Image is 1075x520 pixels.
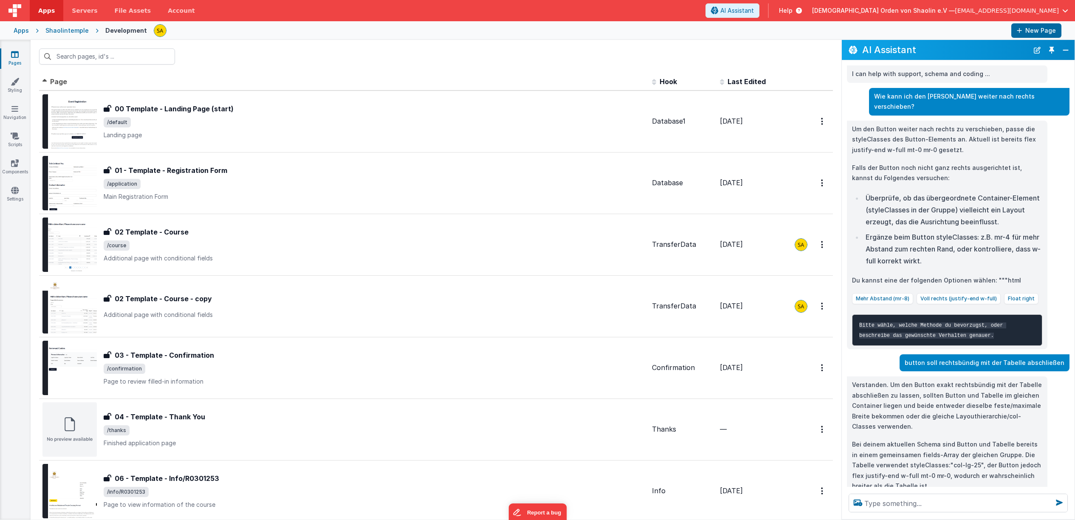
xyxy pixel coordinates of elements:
p: Wie kann ich den [PERSON_NAME] weiter nach rechts verschieben? [874,91,1064,112]
button: Float right [1004,293,1038,304]
p: Additional page with conditional fields [104,254,645,263]
span: — [720,425,727,433]
p: Main Registration Form [104,192,645,201]
p: Landing page [104,131,645,139]
span: /info/R0301253 [104,487,149,497]
span: [DATE] [720,178,743,187]
div: TransferData [652,240,713,249]
span: [DATE] [720,486,743,495]
span: /course [104,240,130,251]
button: Mehr Abstand (mr-8) [852,293,913,304]
input: Search pages, id's ... [39,48,175,65]
p: Um den Button weiter nach rechts zu verschieben, passe die styleClasses des Button-Elements an. A... [852,124,1042,155]
button: Toggle Pin [1046,44,1058,56]
span: Apps [38,6,55,15]
span: [DATE] [720,363,743,372]
p: Du kannst eine der folgenden Optionen wählen: """html [852,275,1042,286]
button: AI Assistant [705,3,759,18]
button: Close [1060,44,1071,56]
p: button soll rechtsbündig mit der Tabelle abschließen [905,358,1064,368]
span: [DATE] [720,117,743,125]
span: /confirmation [104,364,145,374]
span: [EMAIL_ADDRESS][DOMAIN_NAME] [955,6,1059,15]
button: Options [816,421,830,438]
button: Options [816,113,830,130]
div: Database1 [652,116,713,126]
p: I can help with support, schema and coding ... [852,69,1042,79]
button: Voll rechts (justify-end w-full) [917,293,1001,304]
li: Überprüfe, ob das übergeordnete Container-Element (styleClasses in der Gruppe) vielleicht ein Lay... [863,192,1042,228]
span: Servers [72,6,97,15]
img: e3e1eaaa3c942e69edc95d4236ce57bf [795,300,807,312]
h3: 02 Template - Course [115,227,189,237]
p: Falls der Button noch nicht ganz rechts ausgerichtet ist, kannst du Folgendes versuchen: [852,163,1042,184]
span: /thanks [104,425,130,435]
button: Options [816,482,830,500]
span: Help [779,6,793,15]
button: New Chat [1031,44,1043,56]
img: e3e1eaaa3c942e69edc95d4236ce57bf [154,25,166,37]
h3: 03 - Template - Confirmation [115,350,214,360]
h2: AI Assistant [862,45,1029,55]
p: Finished application page [104,439,645,447]
span: Last Edited [728,77,766,86]
span: /default [104,117,131,127]
p: Page to review filled-in information [104,377,645,386]
span: Hook [660,77,677,86]
p: Page to view information of the course [104,500,645,509]
span: [DATE] [720,240,743,249]
span: AI Assistant [720,6,754,15]
p: Additional page with conditional fields [104,311,645,319]
div: Thanks [652,424,713,434]
button: Options [816,359,830,376]
span: File Assets [115,6,151,15]
li: Ergänze beim Button styleClasses: z.B. mr-4 für mehr Abstand zum rechten Rand, oder kontrolliere,... [863,231,1042,267]
button: Options [816,236,830,253]
div: TransferData [652,301,713,311]
h3: 02 Template - Course - copy [115,294,212,304]
button: Options [816,174,830,192]
button: [DEMOGRAPHIC_DATA] Orden von Shaolin e.V — [EMAIL_ADDRESS][DOMAIN_NAME] [812,6,1068,15]
div: Database [652,178,713,188]
span: /application [104,179,141,189]
span: Page [50,77,67,86]
h3: 06 - Template - Info/R0301253 [115,473,219,483]
span: [DATE] [720,302,743,310]
div: Development [105,26,147,35]
img: e3e1eaaa3c942e69edc95d4236ce57bf [795,239,807,251]
button: New Page [1011,23,1061,38]
div: Apps [14,26,29,35]
h3: 01 - Template - Registration Form [115,165,227,175]
p: Bei deinem aktuellen Schema sind Button und Tabelle bereits in einem gemeinsamen fields-Array der... [852,439,1042,492]
span: [DEMOGRAPHIC_DATA] Orden von Shaolin e.V — [812,6,955,15]
p: Verstanden. Um den Button exakt rechtsbündig mit der Tabelle abschließen zu lassen, sollten Butto... [852,380,1042,432]
button: Options [816,297,830,315]
div: Confirmation [652,363,713,373]
div: Shaolintemple [45,26,89,35]
code: Bitte wähle, welche Methode du bevorzugst, oder beschreibe das gewünschte Verhalten genauer. [859,322,1006,339]
div: Info [652,486,713,496]
h3: 00 Template - Landing Page (start) [115,104,234,114]
h3: 04 - Template - Thank You [115,412,205,422]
